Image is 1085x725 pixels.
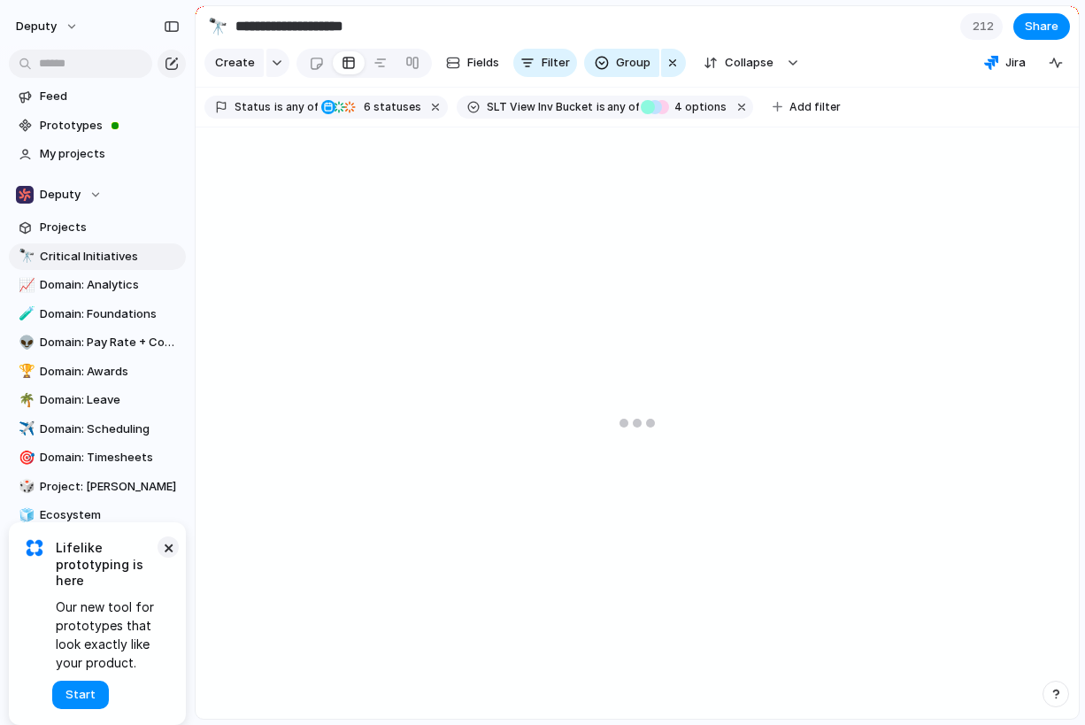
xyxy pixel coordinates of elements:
[641,97,730,117] button: 4 options
[204,12,232,41] button: 🔭
[40,334,180,351] span: Domain: Pay Rate + Compliance
[616,54,650,72] span: Group
[56,540,159,589] span: Lifelike prototyping is here
[358,100,373,113] span: 6
[40,145,180,163] span: My projects
[16,478,34,496] button: 🎲
[9,329,186,356] a: 👽Domain: Pay Rate + Compliance
[40,248,180,266] span: Critical Initiatives
[16,420,34,438] button: ✈️
[669,100,685,113] span: 4
[16,305,34,323] button: 🧪
[762,95,851,120] button: Add filter
[19,476,31,497] div: 🎲
[40,363,180,381] span: Domain: Awards
[789,99,841,115] span: Add filter
[9,214,186,241] a: Projects
[439,49,506,77] button: Fields
[40,117,180,135] span: Prototypes
[8,12,88,41] button: deputy
[1013,13,1070,40] button: Share
[204,49,264,77] button: Create
[158,536,179,558] button: Dismiss
[274,99,283,115] span: is
[9,444,186,471] a: 🎯Domain: Timesheets
[9,243,186,270] a: 🔭Critical Initiatives
[40,478,180,496] span: Project: [PERSON_NAME]
[19,304,31,324] div: 🧪
[208,14,227,38] div: 🔭
[584,49,659,77] button: Group
[977,50,1033,76] button: Jira
[19,419,31,439] div: ✈️
[56,598,159,672] span: Our new tool for prototypes that look exactly like your product.
[1025,18,1058,35] span: Share
[9,416,186,443] a: ✈️Domain: Scheduling
[19,275,31,296] div: 📈
[16,334,34,351] button: 👽
[319,97,425,117] button: 6 statuses
[19,390,31,411] div: 🌴
[40,88,180,105] span: Feed
[9,359,186,385] a: 🏆Domain: Awards
[358,99,421,115] span: statuses
[9,272,186,298] a: 📈Domain: Analytics
[40,506,180,524] span: Ecosystem
[40,391,180,409] span: Domain: Leave
[16,363,34,381] button: 🏆
[973,18,999,35] span: 212
[16,391,34,409] button: 🌴
[9,502,186,528] a: 🧊Ecosystem
[40,420,180,438] span: Domain: Scheduling
[271,97,321,117] button: isany of
[1005,54,1026,72] span: Jira
[467,54,499,72] span: Fields
[19,505,31,526] div: 🧊
[19,361,31,382] div: 🏆
[9,301,186,328] a: 🧪Domain: Foundations
[65,686,96,704] span: Start
[40,449,180,467] span: Domain: Timesheets
[19,333,31,353] div: 👽
[596,99,605,115] span: is
[16,276,34,294] button: 📈
[40,186,81,204] span: Deputy
[19,246,31,266] div: 🔭
[16,506,34,524] button: 🧊
[693,49,782,77] button: Collapse
[40,219,180,236] span: Projects
[9,474,186,500] a: 🎲Project: [PERSON_NAME]
[9,181,186,208] button: Deputy
[283,99,318,115] span: any of
[16,248,34,266] button: 🔭
[40,305,180,323] span: Domain: Foundations
[593,97,643,117] button: isany of
[487,99,593,115] span: SLT View Inv Bucket
[235,99,271,115] span: Status
[542,54,570,72] span: Filter
[40,276,180,294] span: Domain: Analytics
[513,49,577,77] button: Filter
[9,83,186,110] a: Feed
[52,681,109,709] button: Start
[19,448,31,468] div: 🎯
[725,54,773,72] span: Collapse
[605,99,640,115] span: any of
[215,54,255,72] span: Create
[16,18,57,35] span: deputy
[9,112,186,139] a: Prototypes
[9,141,186,167] a: My projects
[9,387,186,413] a: 🌴Domain: Leave
[669,99,727,115] span: options
[16,449,34,467] button: 🎯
